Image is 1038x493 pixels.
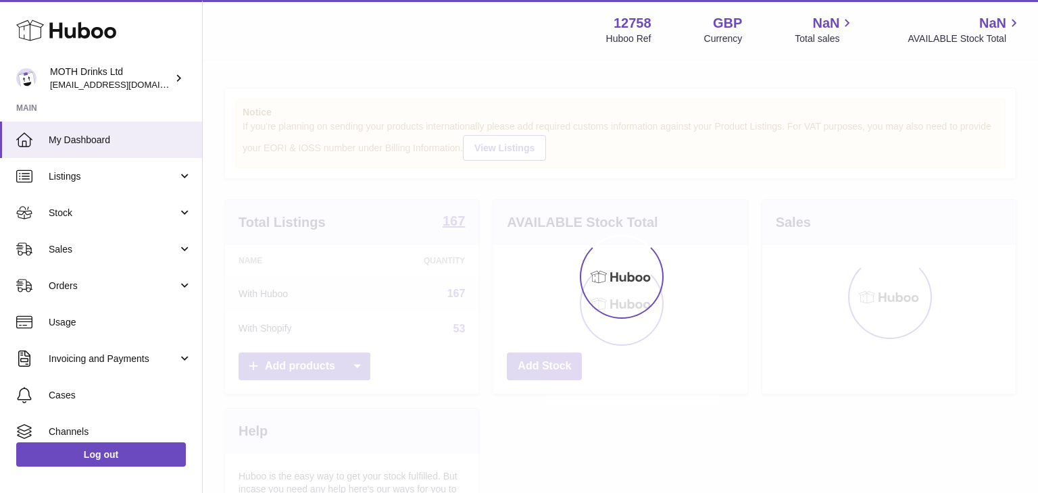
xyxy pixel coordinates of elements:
span: NaN [979,14,1006,32]
a: Log out [16,442,186,467]
a: NaN Total sales [795,14,855,45]
img: internalAdmin-12758@internal.huboo.com [16,68,36,88]
div: MOTH Drinks Ltd [50,66,172,91]
a: NaN AVAILABLE Stock Total [908,14,1022,45]
span: Cases [49,389,192,402]
span: [EMAIL_ADDRESS][DOMAIN_NAME] [50,79,199,90]
span: Usage [49,316,192,329]
span: Total sales [795,32,855,45]
span: Listings [49,170,178,183]
div: Currency [704,32,743,45]
span: AVAILABLE Stock Total [908,32,1022,45]
span: Invoicing and Payments [49,353,178,365]
span: Sales [49,243,178,256]
span: Channels [49,425,192,438]
span: Orders [49,280,178,292]
span: Stock [49,207,178,219]
strong: GBP [713,14,742,32]
span: NaN [812,14,839,32]
strong: 12758 [614,14,651,32]
span: My Dashboard [49,134,192,147]
div: Huboo Ref [606,32,651,45]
